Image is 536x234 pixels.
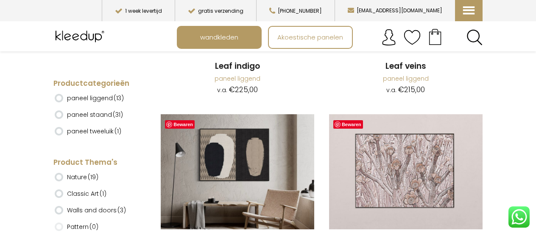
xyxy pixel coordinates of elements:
label: Classic Art [67,186,106,201]
bdi: 215,00 [398,85,425,95]
h4: Productcategorieën [53,79,139,89]
a: paneel liggend [215,74,260,83]
label: paneel tweeluik [67,124,121,138]
span: Akoestische panelen [273,29,348,45]
span: (1) [114,127,121,135]
a: Leaf veins [329,61,483,72]
a: paneel liggend [383,74,429,83]
span: (0) [89,223,98,231]
span: € [229,85,235,95]
a: Search [466,29,483,45]
a: wandkleden [178,27,261,48]
img: Kleedup [53,26,108,47]
span: € [398,85,404,95]
a: Akoestische panelen [269,27,352,48]
span: (19) [88,173,98,181]
span: (3) [117,206,126,214]
bdi: 225,00 [229,85,258,95]
label: Pattern [67,220,98,234]
a: Moroccan Vegetation [329,114,483,231]
a: Bewaren [165,120,195,129]
a: Your cart [421,26,449,47]
span: v.a. [386,86,396,94]
img: verlanglijstje.svg [404,29,421,46]
img: account.svg [380,29,397,46]
a: Leaf indigo [161,61,314,72]
a: Bewaren [333,120,363,129]
nav: Main menu [177,26,489,49]
img: Moroccan Vegetation [329,114,483,229]
span: v.a. [217,86,227,94]
img: Modern Vase [161,114,314,229]
label: paneel liggend [67,91,124,105]
label: Nature [67,170,98,184]
span: wandkleden [195,29,243,45]
label: Walls and doors [67,203,126,217]
span: (1) [100,189,106,198]
label: paneel staand [67,107,123,122]
h4: Product Thema's [53,158,139,168]
span: (13) [114,94,124,102]
span: (31) [113,110,123,119]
